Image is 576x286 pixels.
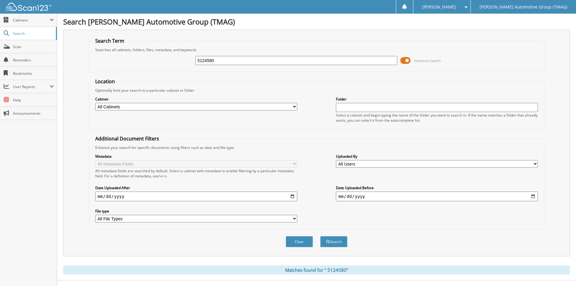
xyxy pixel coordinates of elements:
h1: Search [PERSON_NAME] Automotive Group (TMAG) [63,17,570,27]
div: Optionally limit your search to a particular cabinet or folder [92,88,541,93]
span: [PERSON_NAME] Automotive Group (TMAG) [480,5,567,9]
div: Searches all cabinets, folders, files, metadata, and keywords [92,47,541,52]
button: Search [320,236,347,247]
label: Uploaded By [336,154,538,159]
span: Advanced Search [414,58,441,63]
span: [PERSON_NAME] [422,5,456,9]
span: Scan [13,44,54,49]
button: Clear [286,236,313,247]
legend: Location [92,78,118,85]
label: Metadata [95,154,297,159]
input: start [95,192,297,201]
span: Cabinets [13,18,50,23]
input: end [336,192,538,201]
div: Matches found for " 5124580" [63,265,570,274]
span: Search [13,31,53,36]
label: File type [95,209,297,214]
div: Enhance your search for specific documents using filters such as date and file type. [92,145,541,150]
span: Bookmarks [13,71,54,76]
div: Select a cabinet and begin typing the name of the folder you want to search in. If the name match... [336,113,538,123]
label: Date Uploaded After [95,185,297,190]
label: Date Uploaded Before [336,185,538,190]
span: Reminders [13,58,54,63]
legend: Search Term [92,38,127,44]
legend: Additional Document Filters [92,135,162,142]
img: scan123-logo-white.svg [6,3,51,11]
label: Cabinet [95,97,297,102]
label: Folder [336,97,538,102]
span: Announcements [13,111,54,116]
a: here [159,173,167,179]
span: Help [13,97,54,103]
span: User Reports [13,84,50,89]
div: All metadata fields are searched by default. Select a cabinet with metadata to enable filtering b... [95,168,297,179]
